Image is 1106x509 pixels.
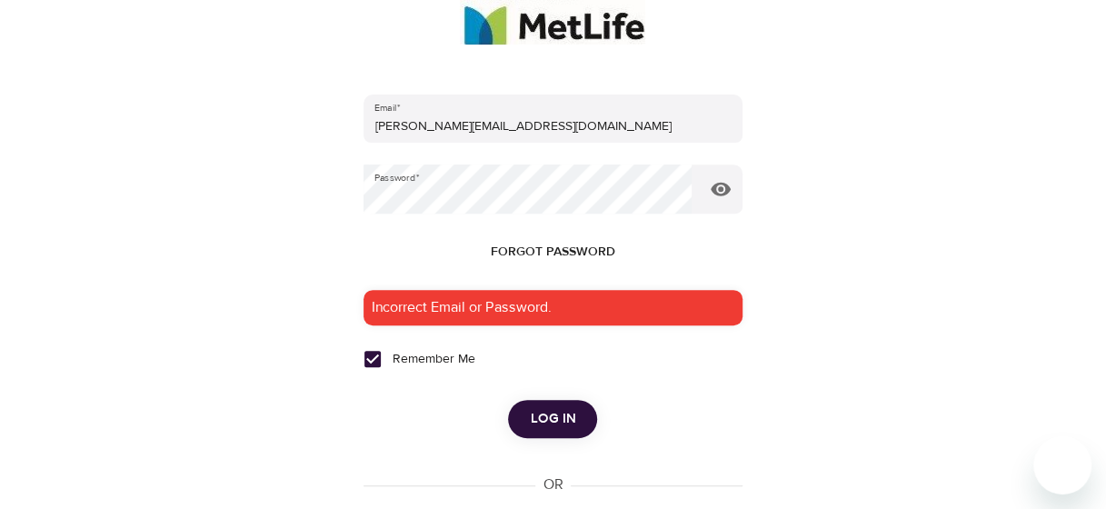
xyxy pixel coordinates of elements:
[392,350,474,369] span: Remember Me
[364,290,742,325] div: Incorrect Email or Password.
[530,407,575,431] span: Log in
[535,474,570,495] div: OR
[483,235,623,269] button: Forgot password
[508,400,597,438] button: Log in
[1033,436,1091,494] iframe: Button to launch messaging window
[491,241,615,264] span: Forgot password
